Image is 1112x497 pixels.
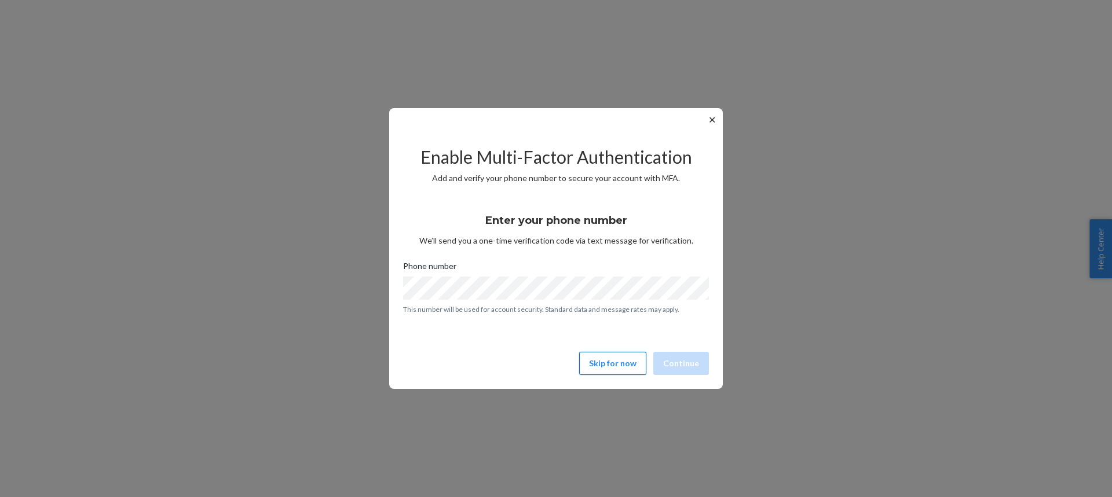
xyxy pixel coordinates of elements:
h3: Enter your phone number [485,213,627,228]
p: This number will be used for account security. Standard data and message rates may apply. [403,304,709,314]
button: ✕ [706,113,718,127]
div: We’ll send you a one-time verification code via text message for verification. [403,204,709,246]
button: Continue [653,352,709,375]
button: Skip for now [579,352,646,375]
h2: Enable Multi-Factor Authentication [403,148,709,167]
p: Add and verify your phone number to secure your account with MFA. [403,172,709,184]
span: Phone number [403,260,456,277]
